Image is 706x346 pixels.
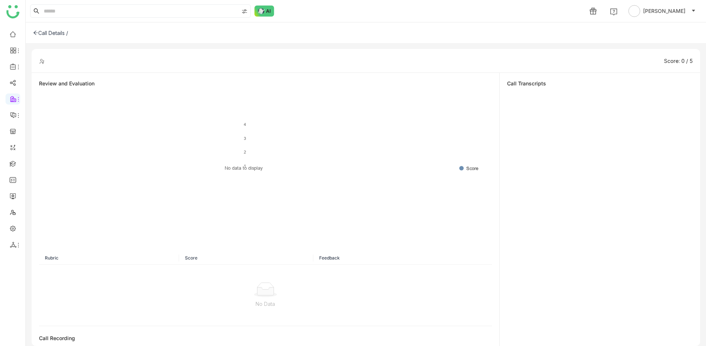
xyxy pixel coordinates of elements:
[507,80,693,86] div: Call Transcripts
[39,335,492,341] div: Call Recording
[6,5,19,18] img: logo
[244,122,246,127] text: 4
[39,80,95,86] div: Review and Evaluation
[33,30,68,36] div: Call Details /
[45,300,486,308] p: No Data
[643,7,685,15] span: [PERSON_NAME]
[628,5,640,17] img: avatar
[225,165,263,171] text: No data to display
[466,165,478,171] text: Score
[627,5,697,17] button: [PERSON_NAME]
[179,251,313,265] th: Score
[313,251,492,265] th: Feedback
[610,8,617,15] img: help.svg
[254,6,274,17] img: ask-buddy-normal.svg
[39,251,179,265] th: Rubric
[244,149,246,155] text: 2
[244,163,246,169] text: 1
[664,58,693,64] div: Score: 0 / 5
[39,59,45,64] img: role-play.svg
[244,136,246,141] text: 3
[242,8,247,14] img: search-type.svg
